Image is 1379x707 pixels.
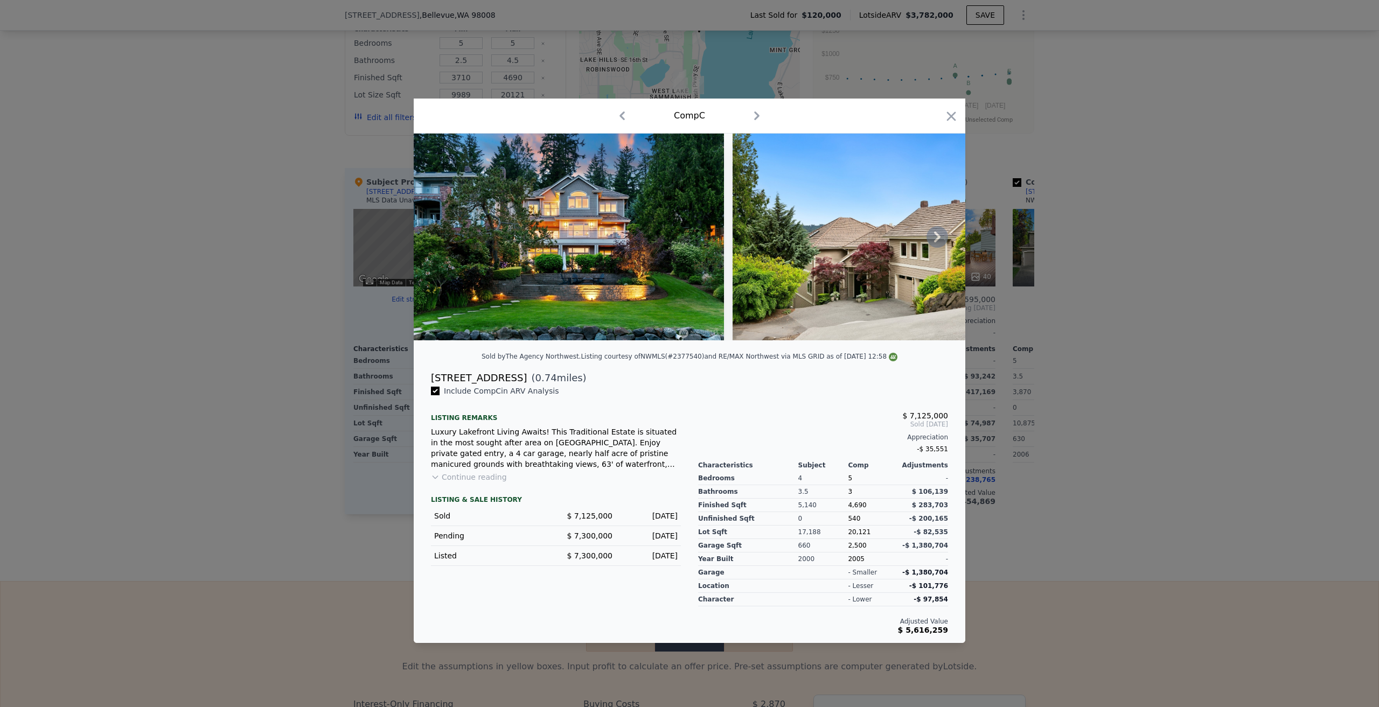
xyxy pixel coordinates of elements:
span: 2,500 [848,542,866,549]
div: Subject [798,461,848,470]
span: Sold [DATE] [698,420,948,429]
span: $ 5,616,259 [898,626,948,634]
img: NWMLS Logo [889,353,897,361]
div: [DATE] [621,510,678,521]
span: $ 283,703 [912,501,948,509]
span: $ 7,125,000 [567,512,612,520]
span: 20,121 [848,528,870,536]
span: -$ 97,854 [914,596,948,603]
span: -$ 1,380,704 [902,569,948,576]
div: Bathrooms [698,485,798,499]
div: - [898,472,948,485]
div: Lot Sqft [698,526,798,539]
span: 0.74 [535,372,557,383]
div: location [698,579,798,593]
div: [DATE] [621,530,678,541]
div: [DATE] [621,550,678,561]
div: 3 [848,485,898,499]
div: character [698,593,798,606]
div: - lower [848,595,872,604]
div: Finished Sqft [698,499,798,512]
div: [STREET_ADDRESS] [431,370,527,386]
div: 4 [798,472,848,485]
span: $ 106,139 [912,488,948,495]
img: Property Img [414,134,724,340]
span: -$ 35,551 [917,445,948,453]
div: 3.5 [798,485,848,499]
span: $ 7,300,000 [567,551,612,560]
button: Continue reading [431,472,507,482]
div: Listing courtesy of NWMLS (#2377540) and RE/MAX Northwest via MLS GRID as of [DATE] 12:58 [581,353,897,360]
div: Listing remarks [431,405,681,422]
div: Characteristics [698,461,798,470]
div: 660 [798,539,848,552]
span: -$ 101,776 [909,582,948,590]
div: Unfinished Sqft [698,512,798,526]
div: Sold by The Agency Northwest . [482,353,581,360]
div: Adjusted Value [698,617,948,626]
span: -$ 1,380,704 [902,542,948,549]
span: $ 7,300,000 [567,531,612,540]
span: -$ 82,535 [914,528,948,536]
div: Luxury Lakefront Living Awaits! This Traditional Estate is situated in the most sought after area... [431,426,681,470]
div: garage [698,566,798,579]
div: Year Built [698,552,798,566]
div: 2000 [798,552,848,566]
div: Appreciation [698,433,948,442]
div: 0 [798,512,848,526]
img: Property Img [733,134,1043,340]
div: Comp [848,461,898,470]
span: 540 [848,515,860,522]
span: 4,690 [848,501,866,509]
div: Bedrooms [698,472,798,485]
div: - [898,552,948,566]
div: - smaller [848,568,877,577]
div: Sold [434,510,547,521]
span: 5 [848,474,852,482]
span: $ 7,125,000 [902,411,948,420]
span: -$ 200,165 [909,515,948,522]
span: Include Comp C in ARV Analysis [440,387,563,395]
div: Comp C [674,109,705,122]
div: Listed [434,550,547,561]
div: Adjustments [898,461,948,470]
div: Garage Sqft [698,539,798,552]
span: ( miles) [527,370,586,386]
div: LISTING & SALE HISTORY [431,495,681,506]
div: Pending [434,530,547,541]
div: - lesser [848,582,873,590]
div: 5,140 [798,499,848,512]
div: 2005 [848,552,898,566]
div: 17,188 [798,526,848,539]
